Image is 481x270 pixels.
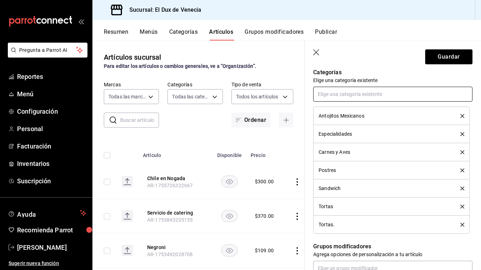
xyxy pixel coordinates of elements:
[167,82,223,87] label: Categorías
[104,28,128,40] button: Resumen
[17,141,86,151] span: Facturación
[169,28,198,40] button: Categorías
[255,212,274,220] div: $ 370.00
[213,142,246,164] th: Disponible
[294,247,301,254] button: actions
[319,186,341,191] span: Sandwich
[315,28,337,40] button: Publicar
[17,159,86,168] span: Inventarios
[147,183,193,188] span: AR-1755726322667
[209,28,233,40] button: Artículos
[255,178,274,185] div: $ 300.00
[17,107,86,116] span: Configuración
[19,47,76,54] span: Pregunta a Parrot AI
[455,114,464,118] button: delete
[104,82,159,87] label: Marcas
[313,87,472,102] input: Elige una categoría existente
[104,28,481,40] div: navigation tabs
[221,210,238,222] button: availability-product
[313,77,472,84] p: Elige una categoría existente
[245,28,304,40] button: Grupos modificadores
[319,131,352,136] span: Especialidades
[313,68,472,77] p: Categorías
[17,89,86,99] span: Menú
[104,63,256,69] strong: Para editar los artículos o cambios generales, ve a “Organización”.
[455,168,464,172] button: delete
[455,132,464,136] button: delete
[294,178,301,185] button: actions
[313,242,472,251] p: Grupos modificadores
[425,49,472,64] button: Guardar
[455,205,464,209] button: delete
[313,251,472,258] p: Agrega opciones de personalización a tu artículo
[9,260,86,267] span: Sugerir nueva función
[231,113,271,128] button: Ordenar
[104,52,161,63] div: Artículos sucursal
[147,209,204,216] button: edit-product-location
[319,113,364,118] span: Antojitos Mexicanos
[455,187,464,190] button: delete
[147,217,193,223] span: AR-1753843205155
[147,175,204,182] button: edit-product-location
[455,223,464,227] button: delete
[120,113,159,127] input: Buscar artículo
[139,142,213,164] th: Artículo
[319,150,350,155] span: Carnes y Aves
[147,244,204,251] button: edit-product-location
[319,222,335,227] span: Tortas.
[221,244,238,256] button: availability-product
[17,124,86,134] span: Personal
[236,93,278,100] span: Todos los artículos
[17,176,86,186] span: Suscripción
[319,168,336,173] span: Postres
[17,225,86,235] span: Recomienda Parrot
[319,204,333,209] span: Tortas
[17,243,86,252] span: [PERSON_NAME]
[172,93,209,100] span: Todas las categorías, Sin categoría
[108,93,146,100] span: Todas las marcas, Sin marca
[17,209,77,217] span: Ayuda
[8,43,87,58] button: Pregunta a Parrot AI
[231,82,293,87] label: Tipo de venta
[124,6,202,14] h3: Sucursal: El Dux de Venecia
[140,28,157,40] button: Menús
[78,18,84,24] button: open_drawer_menu
[17,72,86,81] span: Reportes
[294,213,301,220] button: actions
[221,175,238,188] button: availability-product
[147,252,193,257] span: AR-1753492028708
[455,150,464,154] button: delete
[246,142,285,164] th: Precio
[255,247,274,254] div: $ 109.00
[5,52,87,59] a: Pregunta a Parrot AI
